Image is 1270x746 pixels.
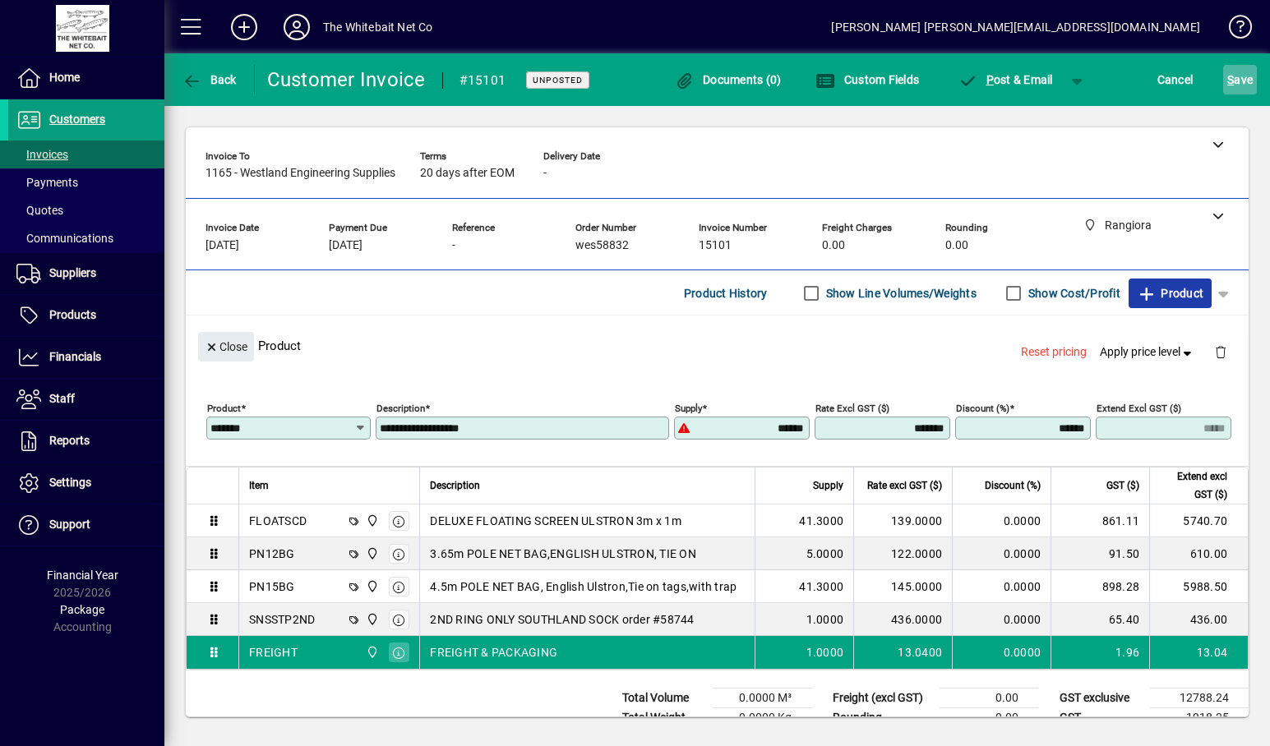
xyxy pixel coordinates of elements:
span: GST ($) [1106,477,1139,495]
span: - [543,167,547,180]
td: Total Weight [614,708,713,728]
div: 436.0000 [864,611,942,628]
td: 0.0000 [952,537,1051,570]
mat-label: Supply [675,403,702,414]
span: Staff [49,392,75,405]
span: Rangiora [362,545,381,563]
label: Show Cost/Profit [1025,285,1120,302]
button: Custom Fields [811,65,923,94]
span: Quotes [16,204,63,217]
td: GST [1051,708,1150,728]
div: FREIGHT [249,644,298,661]
td: 13.04 [1149,636,1248,669]
span: Documents (0) [675,73,782,86]
td: 0.0000 [952,636,1051,669]
span: 41.3000 [799,578,843,595]
span: Payments [16,176,78,189]
span: Rate excl GST ($) [867,477,942,495]
span: Products [49,308,96,321]
td: 65.40 [1051,603,1149,636]
span: Back [182,73,237,86]
span: Communications [16,232,113,245]
span: Product [1137,280,1203,306]
span: 3.65m POLE NET BAG,ENGLISH ULSTRON, TIE ON [430,546,696,562]
a: Products [8,295,164,336]
span: Package [60,603,104,616]
span: Financials [49,350,101,363]
td: 0.0000 M³ [713,688,811,708]
span: Financial Year [47,569,118,582]
span: Custom Fields [815,73,919,86]
span: Reset pricing [1021,343,1087,361]
td: 0.0000 Kg [713,708,811,728]
span: Rangiora [362,610,381,629]
td: 5988.50 [1149,570,1248,603]
td: 0.0000 [952,570,1051,603]
span: Discount (%) [985,477,1041,495]
span: Suppliers [49,266,96,279]
td: Freight (excl GST) [824,688,940,708]
span: ost & Email [958,73,1053,86]
td: 898.28 [1051,570,1149,603]
app-page-header-button: Delete [1201,344,1240,359]
app-page-header-button: Close [194,338,258,353]
span: Apply price level [1100,343,1195,361]
span: DELUXE FLOATING SCREEN ULSTRON 3m x 1m [430,513,681,529]
button: Product History [677,279,774,308]
span: Settings [49,476,91,489]
mat-label: Rate excl GST ($) [815,403,889,414]
div: 139.0000 [864,513,942,529]
button: Save [1223,65,1257,94]
span: Item [249,477,269,495]
span: [DATE] [329,239,363,252]
span: S [1227,73,1234,86]
span: FREIGHT & PACKAGING [430,644,557,661]
td: Total Volume [614,688,713,708]
button: Reset pricing [1014,338,1093,367]
div: 122.0000 [864,546,942,562]
span: Product History [684,280,768,306]
button: Apply price level [1093,338,1202,367]
a: Payments [8,168,164,196]
span: Home [49,71,80,84]
button: Back [178,65,241,94]
span: 1165 - Westland Engineering Supplies [206,167,395,180]
a: Communications [8,224,164,252]
span: ave [1227,67,1253,93]
td: 436.00 [1149,603,1248,636]
app-page-header-button: Back [164,65,255,94]
a: Knowledge Base [1217,3,1249,57]
span: Support [49,518,90,531]
td: 0.00 [940,688,1038,708]
td: Rounding [824,708,940,728]
a: Staff [8,379,164,420]
td: 1918.25 [1150,708,1249,728]
td: 0.0000 [952,504,1051,537]
span: 20 days after EOM [420,167,515,180]
td: 91.50 [1051,537,1149,570]
div: PN12BG [249,546,295,562]
button: Product [1129,279,1212,308]
span: Reports [49,434,90,447]
div: #15101 [460,67,506,94]
span: [DATE] [206,239,239,252]
a: Reports [8,421,164,462]
span: Supply [813,477,843,495]
span: Invoices [16,148,68,161]
td: 5740.70 [1149,504,1248,537]
div: [PERSON_NAME] [PERSON_NAME][EMAIL_ADDRESS][DOMAIN_NAME] [831,14,1200,40]
td: GST exclusive [1051,688,1150,708]
span: 0.00 [945,239,968,252]
a: Financials [8,337,164,378]
span: 0.00 [822,239,845,252]
td: 12788.24 [1150,688,1249,708]
span: Rangiora [362,578,381,596]
label: Show Line Volumes/Weights [823,285,977,302]
div: 145.0000 [864,578,942,595]
a: Invoices [8,140,164,168]
div: PN15BG [249,578,295,595]
td: 0.00 [940,708,1038,728]
div: Product [186,315,1249,375]
a: Support [8,504,164,546]
span: 15101 [699,239,732,252]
